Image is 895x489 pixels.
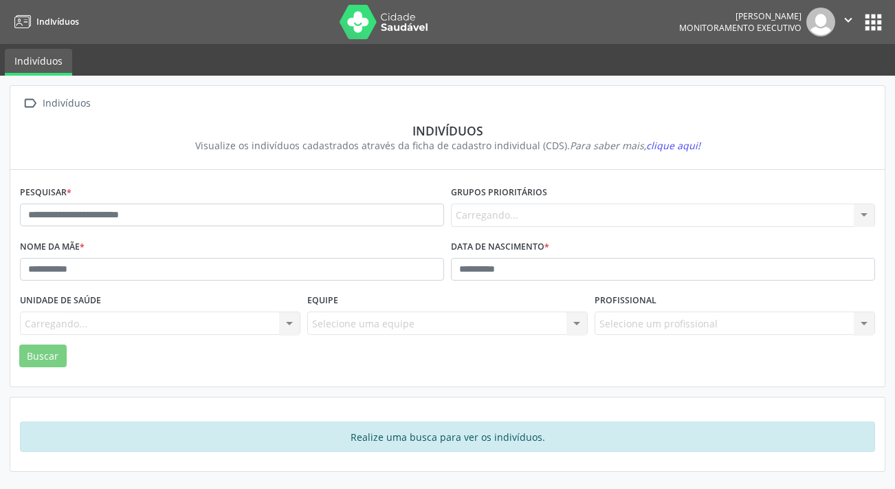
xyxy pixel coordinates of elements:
[451,182,547,204] label: Grupos prioritários
[10,10,79,33] a: Indivíduos
[40,94,93,113] div: Indivíduos
[20,422,875,452] div: Realize uma busca para ver os indivíduos.
[451,237,549,258] label: Data de nascimento
[20,290,101,312] label: Unidade de saúde
[841,12,856,28] i: 
[806,8,835,36] img: img
[20,237,85,258] label: Nome da mãe
[307,290,338,312] label: Equipe
[30,123,865,138] div: Indivíduos
[20,94,93,113] a:  Indivíduos
[646,139,700,152] span: clique aqui!
[5,49,72,76] a: Indivíduos
[861,10,885,34] button: apps
[835,8,861,36] button: 
[30,138,865,153] div: Visualize os indivíduos cadastrados através da ficha de cadastro individual (CDS).
[679,10,802,22] div: [PERSON_NAME]
[679,22,802,34] span: Monitoramento Executivo
[20,182,71,204] label: Pesquisar
[570,139,700,152] i: Para saber mais,
[19,345,67,368] button: Buscar
[595,290,656,312] label: Profissional
[36,16,79,28] span: Indivíduos
[20,94,40,113] i: 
